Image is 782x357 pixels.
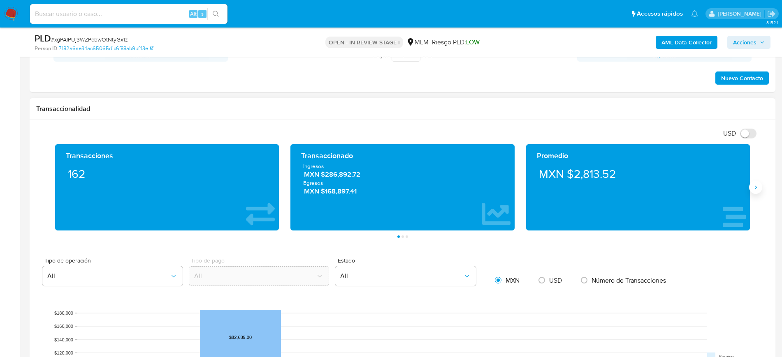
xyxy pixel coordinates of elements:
[30,9,227,19] input: Buscar usuario o caso...
[201,10,204,18] span: s
[718,10,764,18] p: diego.gardunorosas@mercadolibre.com.mx
[691,10,698,17] a: Notificaciones
[715,71,769,85] button: Nuevo Contacto
[36,105,769,113] h1: Transaccionalidad
[51,35,128,44] span: # xgPAIPUj3WZPcbwOtNtyGx1z
[190,10,197,18] span: Alt
[35,45,57,52] b: Person ID
[35,32,51,45] b: PLD
[767,9,776,18] a: Salir
[207,8,224,20] button: search-icon
[721,72,763,84] span: Nuevo Contacto
[406,38,429,47] div: MLM
[656,36,717,49] button: AML Data Collector
[637,9,683,18] span: Accesos rápidos
[59,45,153,52] a: 7182a6ae34ac65065d1c6f88ab9bf43e
[325,37,403,48] p: OPEN - IN REVIEW STAGE I
[733,36,756,49] span: Acciones
[432,38,480,47] span: Riesgo PLD:
[466,37,480,47] span: LOW
[661,36,712,49] b: AML Data Collector
[727,36,770,49] button: Acciones
[766,19,778,26] span: 3.152.1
